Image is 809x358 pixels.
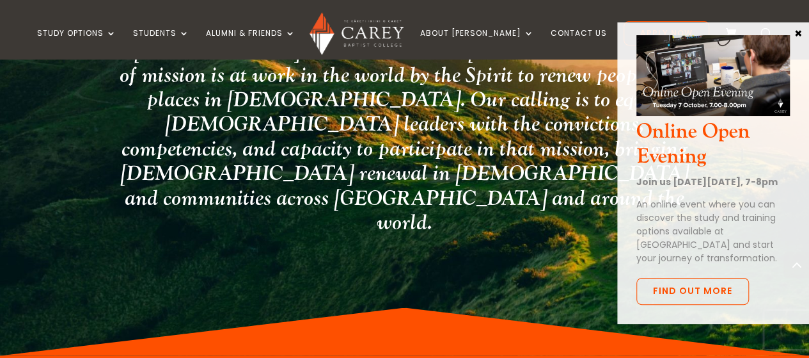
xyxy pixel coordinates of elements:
img: Carey Baptist College [310,12,404,55]
p: An online event where you can discover the study and training options available at [GEOGRAPHIC_DA... [636,198,790,265]
a: Contact Us [551,29,607,59]
a: Students [133,29,189,59]
h2: At [PERSON_NAME] we believe that the [DEMOGRAPHIC_DATA] of mission is at work in the world by the... [106,38,703,241]
h3: Online Open Evening [636,120,790,175]
button: Close [792,27,805,38]
a: Alumni & Friends [206,29,295,59]
img: Online Open Evening Oct 2025 [636,35,790,116]
strong: Join us [DATE][DATE], 7-8pm [636,175,778,188]
a: Study Options [37,29,116,59]
a: Online Open Evening Oct 2025 [636,105,790,120]
a: Find out more [636,278,749,305]
a: About [PERSON_NAME] [420,29,534,59]
a: Apply Now [624,21,709,45]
